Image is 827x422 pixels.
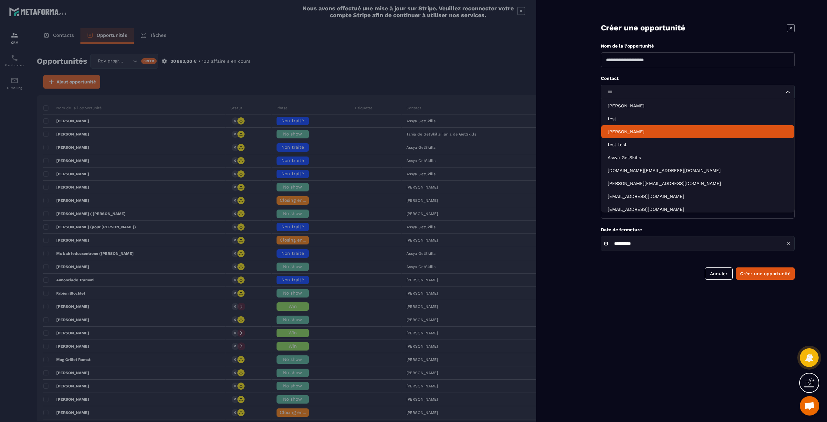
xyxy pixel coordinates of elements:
p: Dany Mosse [608,103,788,109]
p: philippe.pellassy@gmail.com [608,180,788,187]
p: Assya BELAOUD [608,128,788,135]
p: Créer une opportunité [601,23,685,33]
p: philippevasserot13@gmail.com [608,206,788,212]
p: test test [608,141,788,148]
p: Date de fermeture [601,227,795,233]
p: Contact [601,75,795,81]
div: Ouvrir le chat [800,396,819,416]
button: Créer une opportunité [736,267,795,280]
div: Search for option [601,85,795,100]
p: passe.sport@orange.fr [608,167,788,174]
input: Search for option [605,89,784,96]
button: Annuler [705,267,733,280]
p: Nom de la l'opportunité [601,43,795,49]
p: Cassandra.ethan29@icloud.com [608,193,788,200]
p: test [608,115,788,122]
p: Assya GetSkills [608,154,788,161]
